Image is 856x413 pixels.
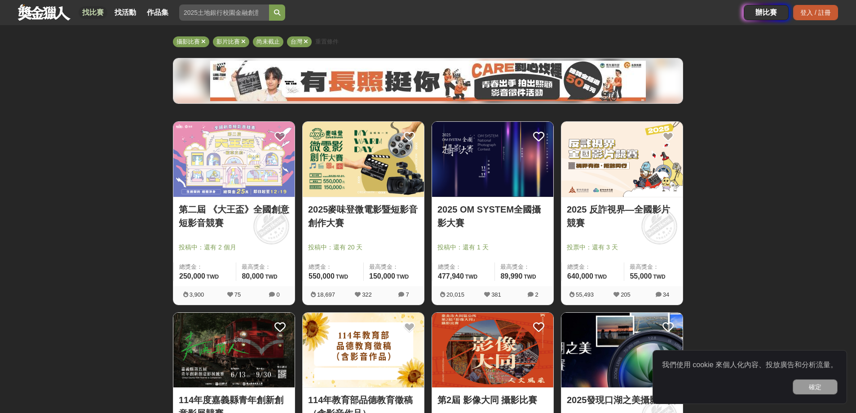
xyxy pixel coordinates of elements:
span: 75 [234,291,241,298]
span: 2 [535,291,538,298]
span: 80,000 [242,272,264,280]
span: 總獎金： [438,262,489,271]
a: 第二屆 《大王盃》全國創意短影音競賽 [179,203,289,230]
span: TWD [336,274,348,280]
a: 第2屆 影像大同 攝影比賽 [437,393,548,407]
span: TWD [397,274,409,280]
span: 250,000 [179,272,205,280]
span: 尚未截止 [256,38,280,45]
span: TWD [524,274,536,280]
span: 投稿中：還有 1 天 [437,243,548,252]
a: 作品集 [143,6,172,19]
span: 投票中：還有 3 天 [567,243,677,252]
span: 640,000 [567,272,593,280]
img: Cover Image [432,313,553,388]
span: 最高獎金： [242,262,289,271]
span: TWD [595,274,607,280]
img: f7c855b4-d01c-467d-b383-4c0caabe547d.jpg [210,61,646,101]
img: Cover Image [432,122,553,197]
span: 投稿中：還有 2 個月 [179,243,289,252]
span: 總獎金： [567,262,618,271]
span: 20,015 [446,291,464,298]
span: 89,990 [500,272,522,280]
button: 確定 [793,379,838,395]
span: 攝影比賽 [176,38,200,45]
span: 18,697 [317,291,335,298]
span: 最高獎金： [630,262,677,271]
span: 我們使用 cookie 來個人化內容、投放廣告和分析流量。 [662,361,838,369]
span: 投稿中：還有 20 天 [308,243,419,252]
span: 55,493 [576,291,594,298]
span: 3,900 [190,291,204,298]
span: 總獎金： [309,262,358,271]
span: 550,000 [309,272,335,280]
span: 最高獎金： [500,262,548,271]
img: Cover Image [173,313,295,388]
img: Cover Image [303,313,424,388]
span: TWD [653,274,665,280]
span: 477,940 [438,272,464,280]
span: 台灣 [291,38,302,45]
a: 2025麥味登微電影暨短影音創作大賽 [308,203,419,230]
img: Cover Image [303,122,424,197]
img: Cover Image [561,313,683,388]
span: TWD [265,274,277,280]
span: 34 [663,291,669,298]
span: TWD [465,274,477,280]
a: 找比賽 [79,6,107,19]
span: 55,000 [630,272,652,280]
span: 最高獎金： [369,262,419,271]
a: 辦比賽 [744,5,789,20]
img: Cover Image [173,122,295,197]
div: 登入 / 註冊 [793,5,838,20]
a: 2025發現口湖之美攝影比賽 [567,393,677,407]
span: 150,000 [369,272,395,280]
span: 重置條件 [315,38,339,45]
span: 205 [621,291,631,298]
input: 2025土地銀行校園金融創意挑戰賽：從你出發 開啟智慧金融新頁 [179,4,269,21]
a: 找活動 [111,6,140,19]
span: 381 [491,291,501,298]
span: 總獎金： [179,262,230,271]
span: 0 [276,291,279,298]
a: 2025 OM SYSTEM全國攝影大賽 [437,203,548,230]
span: 7 [406,291,409,298]
span: TWD [207,274,219,280]
span: 影片比賽 [216,38,240,45]
span: 322 [362,291,372,298]
img: Cover Image [561,122,683,197]
a: 2025 反詐視界—全國影片競賽 [567,203,677,230]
